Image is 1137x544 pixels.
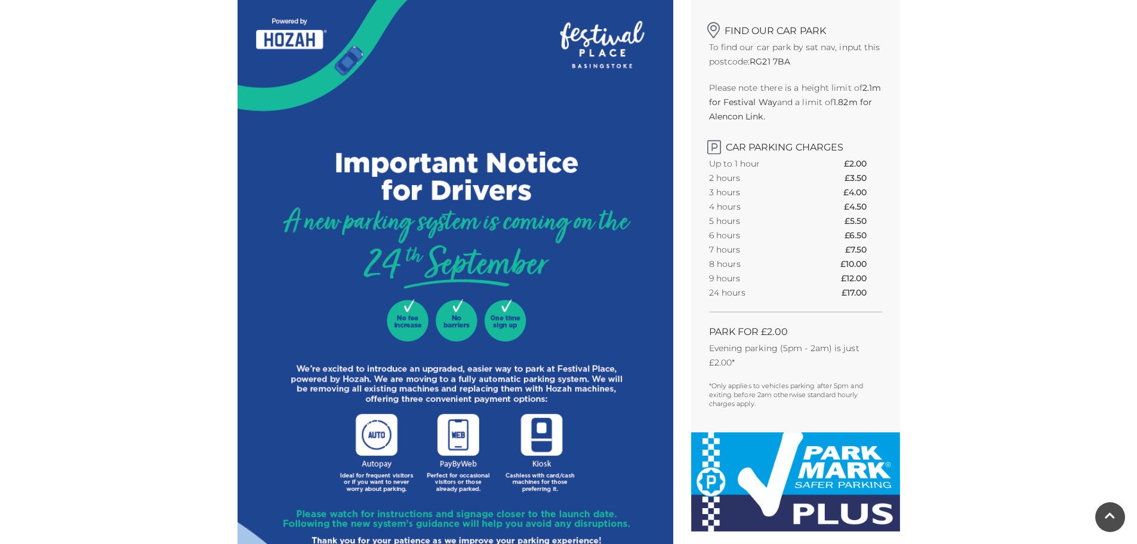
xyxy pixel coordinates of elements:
th: 8 hours [709,257,805,271]
th: £4.50 [844,199,882,214]
th: £10.00 [840,257,882,271]
th: £6.50 [845,228,882,242]
th: £7.50 [845,242,882,257]
th: £4.00 [843,185,882,199]
th: £12.00 [841,271,882,285]
th: 2 hours [709,171,805,185]
strong: RG21 7BA [750,56,790,67]
th: £2.00 [844,156,882,171]
p: Please note there is a height limit of and a limit of [709,81,882,124]
th: 5 hours [709,214,805,228]
th: £5.50 [845,214,882,228]
th: 6 hours [709,228,805,242]
p: To find our car park by sat nav, input this postcode: [709,40,882,69]
h2: Car Parking Charges [709,136,882,153]
th: £17.00 [842,285,882,300]
h2: PARK FOR £2.00 [709,326,882,337]
h2: Find our car park [709,18,882,36]
p: *Only applies to vehicles parking after 5pm and exiting before 2am otherwise standard hourly char... [709,382,882,408]
th: 7 hours [709,242,805,257]
th: 24 hours [709,285,805,300]
p: Evening parking (5pm - 2am) is just £2.00* [709,341,882,370]
th: Up to 1 hour [709,156,805,171]
th: 3 hours [709,185,805,199]
th: 4 hours [709,199,805,214]
th: £3.50 [845,171,882,185]
th: 9 hours [709,271,805,285]
img: Park-Mark-Plus-LG.jpeg [691,432,900,531]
